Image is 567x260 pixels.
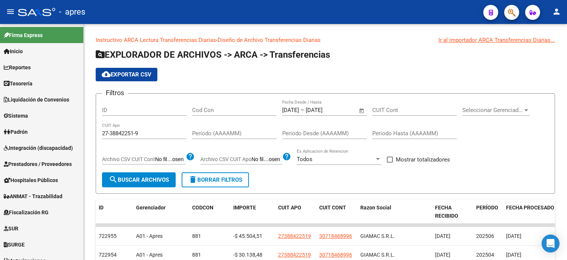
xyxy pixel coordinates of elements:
mat-icon: help [186,152,195,161]
mat-icon: menu [6,7,15,16]
span: Gerenciador [136,205,166,211]
span: Reportes [4,63,31,72]
span: CUIT APO [278,205,301,211]
span: Firma Express [4,31,43,39]
mat-icon: delete [188,175,197,184]
datatable-header-cell: IMPORTE [230,200,275,224]
datatable-header-cell: PERÍODO [473,200,503,224]
span: [DATE] [435,252,450,258]
span: [DATE] [435,233,450,239]
span: SUR [4,224,18,233]
span: FECHA PROCESADO [506,205,554,211]
span: Todos [297,156,312,163]
span: EXPLORADOR DE ARCHIVOS -> ARCA -> Transferencias [96,49,330,60]
input: Fecha inicio [282,107,299,114]
span: Seleccionar Gerenciador [462,107,523,114]
span: 722954 [99,252,117,258]
span: 722955 [99,233,117,239]
datatable-header-cell: ID [96,200,133,224]
datatable-header-cell: CUIT CONT [316,200,357,224]
span: SURGE [4,241,25,249]
mat-icon: cloud_download [102,70,111,79]
span: [DATE] [506,252,521,258]
span: 881 [192,252,201,258]
span: Sistema [4,112,28,120]
datatable-header-cell: Razon Social [357,200,432,224]
span: 27388422519 [278,233,311,239]
div: Open Intercom Messenger [542,235,560,253]
datatable-header-cell: CODCON [189,200,215,224]
span: 202506 [476,233,494,239]
span: 202504 [476,252,494,258]
span: FECHA RECIBIDO [435,205,458,219]
span: Exportar CSV [102,71,151,78]
span: -$ 30.138,48 [233,252,262,258]
a: Diseño de Archivo Transferencias Diarias [218,37,321,43]
datatable-header-cell: CUIT APO [275,200,316,224]
input: Archivo CSV CUIT Cont [155,156,186,163]
span: Razon Social [360,205,391,211]
button: Borrar Filtros [182,172,249,187]
span: Mostrar totalizadores [396,155,450,164]
datatable-header-cell: FECHA RECIBIDO [432,200,473,224]
span: - apres [59,4,85,20]
span: 30718468996 [319,233,352,239]
a: Instructivo ARCA Lectura Transferencias Diarias [96,37,216,43]
span: CUIT CONT [319,205,346,211]
mat-icon: search [109,175,118,184]
input: Archivo CSV CUIT Apo [252,156,282,163]
span: GIAMAC S.R.L. [360,233,395,239]
span: IMPORTE [233,205,256,211]
button: Buscar Archivos [102,172,176,187]
datatable-header-cell: Gerenciador [133,200,189,224]
span: Hospitales Públicos [4,176,58,184]
input: Fecha fin [306,107,342,114]
mat-icon: help [282,152,291,161]
span: – [301,107,304,114]
datatable-header-cell: FECHA PROCESADO [503,200,559,224]
span: Archivo CSV CUIT Cont [102,156,155,162]
span: Integración (discapacidad) [4,144,73,152]
span: PERÍODO [476,205,498,211]
span: Fiscalización RG [4,208,49,217]
span: Liquidación de Convenios [4,96,69,104]
span: [DATE] [506,233,521,239]
div: Ir al importador ARCA Transferencias Diarias... [438,36,555,44]
span: Buscar Archivos [109,176,169,183]
span: A01 - Apres [136,233,163,239]
span: 30718468996 [319,252,352,258]
button: Open calendar [358,106,366,115]
span: Inicio [4,47,23,55]
span: 881 [192,233,201,239]
span: -$ 45.504,51 [233,233,262,239]
h3: Filtros [102,88,128,98]
span: GIAMAC S.R.L. [360,252,395,258]
span: Borrar Filtros [188,176,242,183]
span: 27388422519 [278,252,311,258]
mat-icon: person [552,7,561,16]
button: Exportar CSV [96,68,157,81]
span: CODCON [192,205,213,211]
span: ID [99,205,104,211]
p: - [96,36,555,44]
span: Archivo CSV CUIT Apo [200,156,252,162]
span: Tesorería [4,79,33,88]
span: A01 - Apres [136,252,163,258]
span: Prestadores / Proveedores [4,160,72,168]
span: ANMAT - Trazabilidad [4,192,62,200]
span: Padrón [4,128,28,136]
